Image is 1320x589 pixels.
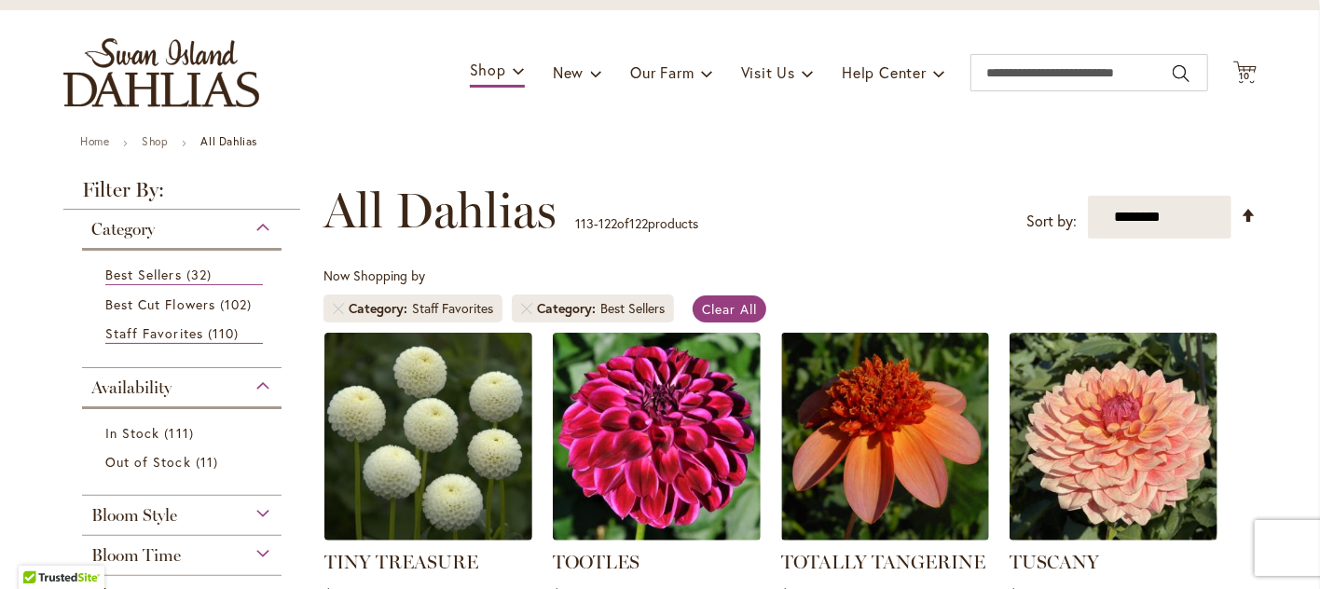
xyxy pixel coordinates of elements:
a: In Stock 111 [105,423,263,443]
strong: Filter By: [63,180,300,210]
a: Best Cut Flowers [105,294,263,314]
span: Category [91,219,155,240]
a: Best Sellers [105,265,263,285]
span: Bloom Time [91,545,181,566]
a: Staff Favorites [105,323,263,344]
span: 32 [186,265,216,284]
span: Category [349,299,412,318]
span: 10 [1240,70,1251,82]
a: TOTALLY TANGERINE [781,527,989,544]
a: Home [80,134,109,148]
a: Tootles [553,527,761,544]
a: TINY TREASURE [324,551,478,573]
a: store logo [63,38,259,107]
span: 11 [196,452,223,472]
span: Best Sellers [105,266,182,283]
iframe: Launch Accessibility Center [14,523,66,575]
a: Remove Category Best Sellers [521,303,532,314]
span: 110 [208,323,243,343]
label: Sort by: [1026,204,1077,239]
span: Now Shopping by [323,267,425,284]
a: Out of Stock 11 [105,452,263,472]
span: Category [537,299,600,318]
a: Remove Category Staff Favorites [333,303,344,314]
span: Staff Favorites [105,324,203,342]
span: Shop [470,60,506,79]
span: All Dahlias [323,183,557,239]
img: Tootles [553,333,761,541]
span: 111 [164,423,198,443]
span: Out of Stock [105,453,191,471]
span: In Stock [105,424,159,442]
a: TUSCANY [1010,527,1217,544]
a: TUSCANY [1010,551,1099,573]
span: Help Center [842,62,927,82]
span: 122 [629,214,648,232]
img: TOTALLY TANGERINE [781,333,989,541]
a: TINY TREASURE [324,527,532,544]
span: 122 [598,214,617,232]
img: TUSCANY [1010,333,1217,541]
a: TOTALLY TANGERINE [781,551,985,573]
span: Best Cut Flowers [105,295,215,313]
button: 10 [1233,61,1257,86]
span: Availability [91,377,172,398]
div: Staff Favorites [412,299,493,318]
span: Bloom Style [91,505,177,526]
span: 113 [575,214,594,232]
span: Visit Us [741,62,795,82]
span: Clear All [702,300,757,318]
div: Best Sellers [600,299,665,318]
span: 102 [220,294,256,314]
img: TINY TREASURE [324,333,532,541]
span: New [553,62,584,82]
strong: All Dahlias [200,134,257,148]
span: Our Farm [630,62,694,82]
a: TOOTLES [553,551,639,573]
a: Clear All [693,295,766,322]
p: - of products [575,209,698,239]
a: Shop [142,134,168,148]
